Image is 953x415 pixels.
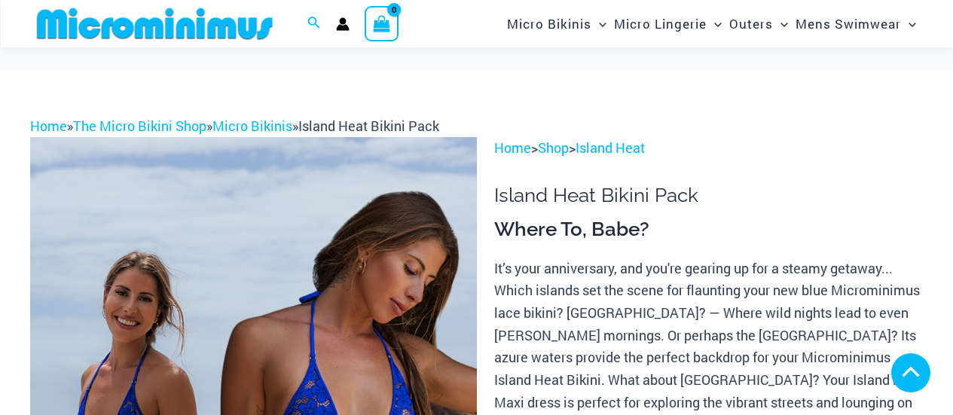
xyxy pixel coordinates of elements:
a: Micro LingerieMenu ToggleMenu Toggle [610,5,725,43]
span: Island Heat Bikini Pack [298,117,439,135]
a: Home [30,117,67,135]
span: Menu Toggle [591,5,606,43]
img: MM SHOP LOGO FLAT [31,7,279,41]
a: Account icon link [336,17,350,31]
h1: Island Heat Bikini Pack [494,184,923,207]
a: The Micro Bikini Shop [73,117,206,135]
a: Micro BikinisMenu ToggleMenu Toggle [503,5,610,43]
a: Micro Bikinis [212,117,292,135]
span: Mens Swimwear [796,5,901,43]
span: Menu Toggle [901,5,916,43]
a: OutersMenu ToggleMenu Toggle [725,5,792,43]
a: Search icon link [307,14,321,34]
span: Micro Bikinis [507,5,591,43]
span: Menu Toggle [773,5,788,43]
span: Outers [729,5,773,43]
a: View Shopping Cart, empty [365,6,399,41]
a: Shop [538,139,569,157]
span: Micro Lingerie [614,5,707,43]
a: Island Heat [576,139,645,157]
a: Home [494,139,531,157]
span: » » » [30,117,439,135]
nav: Site Navigation [501,2,923,45]
p: > > [494,137,923,160]
h3: Where To, Babe? [494,217,923,243]
a: Mens SwimwearMenu ToggleMenu Toggle [792,5,920,43]
span: Menu Toggle [707,5,722,43]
